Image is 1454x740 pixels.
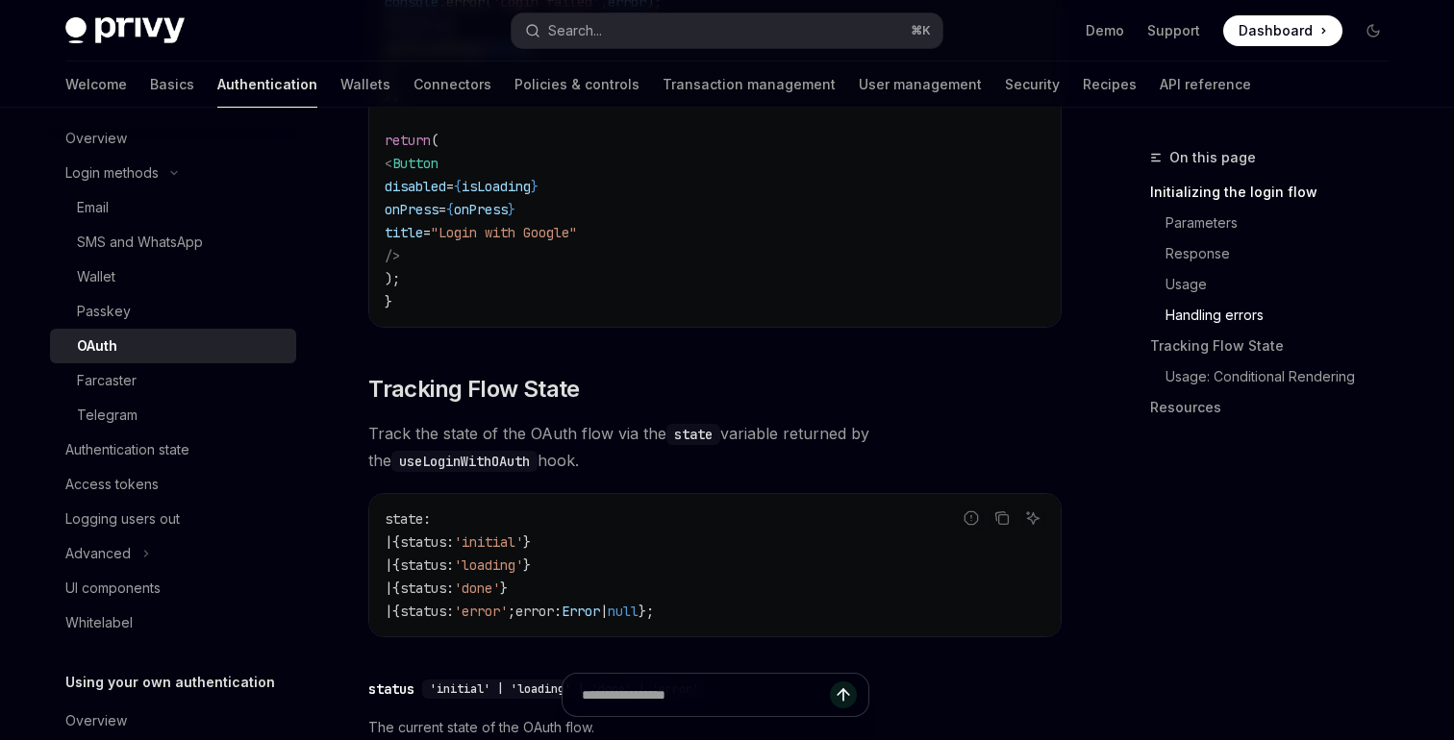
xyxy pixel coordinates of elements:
[392,155,439,172] span: Button
[462,178,531,195] span: isLoading
[65,438,189,461] div: Authentication state
[608,603,639,620] span: null
[423,224,431,241] span: =
[508,201,515,218] span: }
[50,363,296,398] a: Farcaster
[392,533,400,551] span: {
[65,127,127,150] div: Overview
[446,580,454,597] span: :
[454,201,508,218] span: onPress
[385,201,439,218] span: onPress
[439,201,446,218] span: =
[77,334,117,358] div: OAuth
[385,603,392,620] span: |
[423,510,431,528] span: :
[911,23,931,38] span: ⌘ K
[77,404,138,427] div: Telegram
[1150,238,1404,269] a: Response
[400,580,446,597] span: status
[512,13,942,48] button: Open search
[523,533,531,551] span: }
[385,155,392,172] span: <
[1150,300,1404,331] a: Handling errors
[1005,62,1060,108] a: Security
[385,178,446,195] span: disabled
[446,533,454,551] span: :
[50,156,296,190] button: Toggle Login methods section
[50,467,296,502] a: Access tokens
[830,681,857,708] button: Send message
[77,196,109,219] div: Email
[454,533,523,551] span: 'initial'
[385,247,400,264] span: />
[217,62,317,108] a: Authentication
[554,603,562,620] span: :
[385,293,392,310] span: }
[859,62,982,108] a: User management
[77,300,131,323] div: Passkey
[1020,506,1045,530] button: Ask AI
[431,224,577,241] span: "Login with Google"
[400,533,446,551] span: status
[1150,269,1404,300] a: Usage
[50,703,296,738] a: Overview
[65,611,133,634] div: Whitelabel
[500,580,508,597] span: }
[431,132,439,149] span: (
[400,603,446,620] span: status
[65,671,275,694] h5: Using your own authentication
[1358,15,1389,46] button: Toggle dark mode
[385,556,392,574] span: |
[446,201,454,218] span: {
[50,502,296,536] a: Logging users out
[1086,21,1124,40] a: Demo
[454,580,500,597] span: 'done'
[600,603,608,620] span: |
[50,571,296,605] a: UI components
[666,424,720,445] code: state
[400,556,446,574] span: status
[1083,62,1137,108] a: Recipes
[392,556,400,574] span: {
[65,17,185,44] img: dark logo
[50,398,296,432] a: Telegram
[454,178,462,195] span: {
[454,556,523,574] span: 'loading'
[77,369,137,392] div: Farcaster
[414,62,491,108] a: Connectors
[368,420,1062,474] span: Track the state of the OAuth flow via the variable returned by the hook.
[1239,21,1313,40] span: Dashboard
[514,62,639,108] a: Policies & controls
[663,62,836,108] a: Transaction management
[959,506,984,530] button: Report incorrect code
[1150,392,1404,423] a: Resources
[385,132,431,149] span: return
[1160,62,1251,108] a: API reference
[65,577,161,600] div: UI components
[446,603,454,620] span: :
[1150,331,1404,361] a: Tracking Flow State
[1150,361,1404,392] a: Usage: Conditional Rendering
[582,674,830,716] input: Ask a question...
[340,62,390,108] a: Wallets
[385,510,423,528] span: state
[65,62,127,108] a: Welcome
[50,536,296,571] button: Toggle Advanced section
[446,178,454,195] span: =
[1150,208,1404,238] a: Parameters
[77,265,115,288] div: Wallet
[639,603,654,620] span: };
[50,605,296,640] a: Whitelabel
[446,556,454,574] span: :
[150,62,194,108] a: Basics
[65,507,180,530] div: Logging users out
[385,270,400,287] span: );
[508,603,515,620] span: ;
[50,121,296,156] a: Overview
[454,603,508,620] span: 'error'
[50,329,296,363] a: OAuth
[385,533,392,551] span: |
[385,224,423,241] span: title
[391,451,538,472] code: useLoginWithOAuth
[65,473,159,496] div: Access tokens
